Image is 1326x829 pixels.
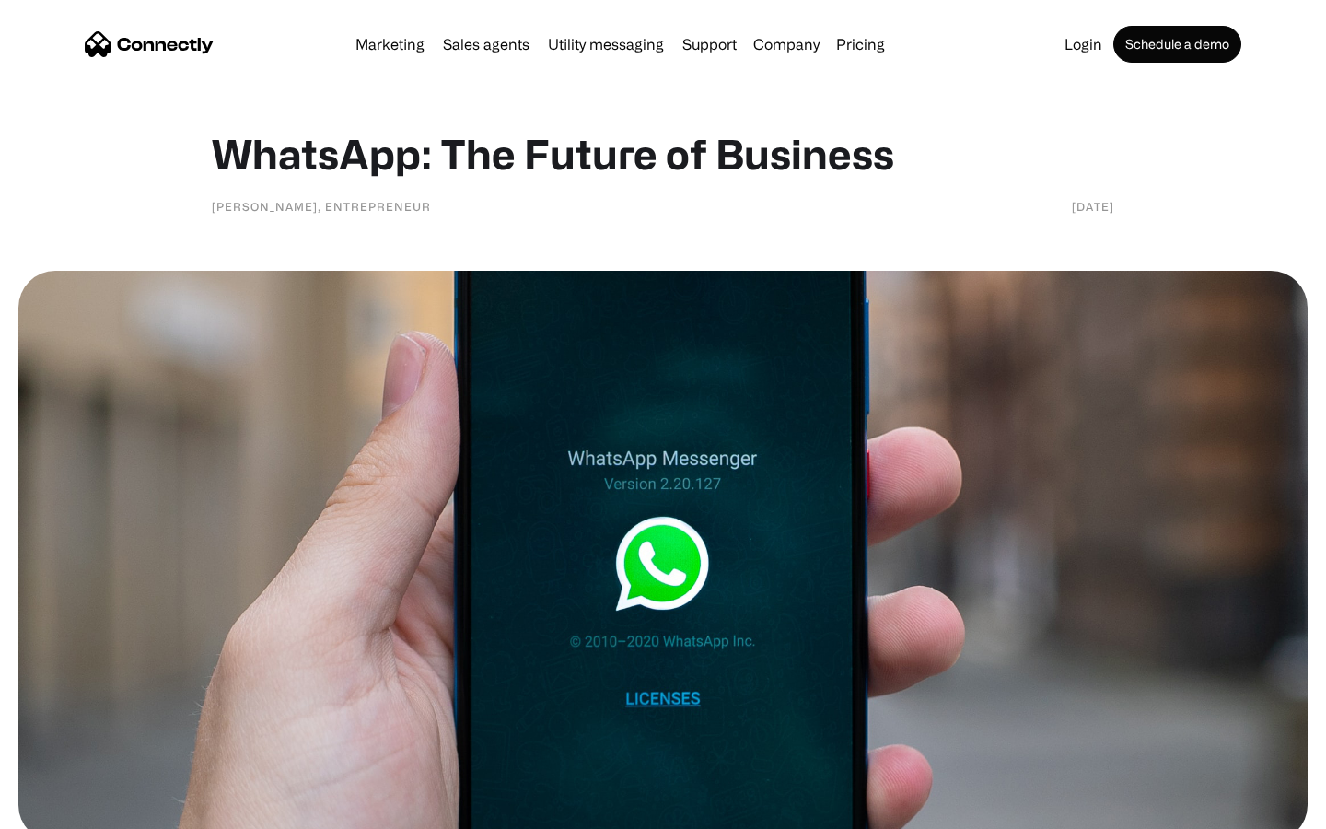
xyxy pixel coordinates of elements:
div: Company [753,31,820,57]
h1: WhatsApp: The Future of Business [212,129,1114,179]
a: home [85,30,214,58]
a: Support [675,37,744,52]
a: Utility messaging [541,37,671,52]
a: Pricing [829,37,892,52]
div: Company [748,31,825,57]
ul: Language list [37,797,110,823]
div: [PERSON_NAME], Entrepreneur [212,197,431,216]
aside: Language selected: English [18,797,110,823]
div: [DATE] [1072,197,1114,216]
a: Login [1057,37,1110,52]
a: Schedule a demo [1113,26,1241,63]
a: Marketing [348,37,432,52]
a: Sales agents [436,37,537,52]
